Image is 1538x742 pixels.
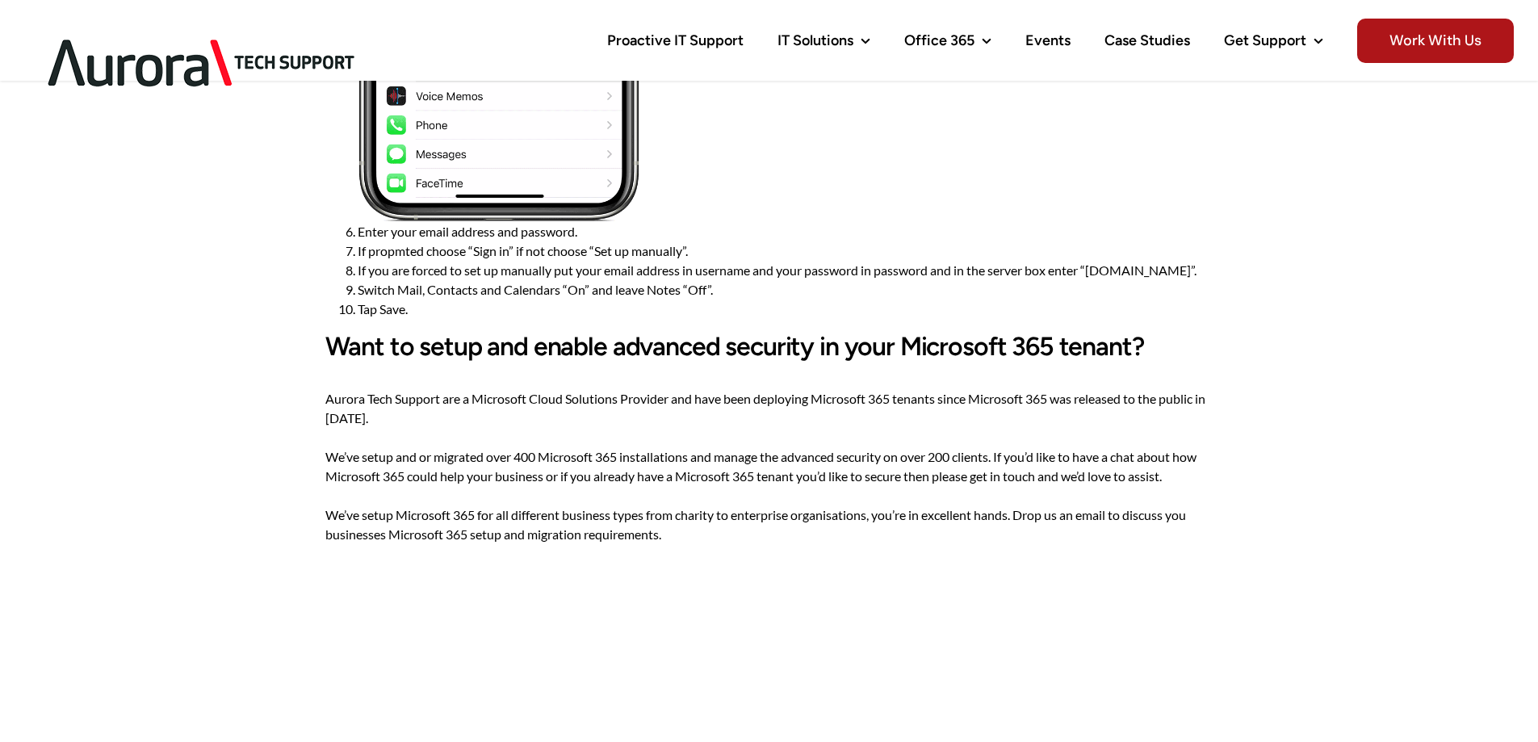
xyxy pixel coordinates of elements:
span: Work With Us [1357,19,1514,63]
span: Get Support [1224,33,1306,48]
img: Aurora Tech Support Logo [24,13,379,114]
li: Enter your email address and password. [358,222,1213,241]
span: Proactive IT Support [607,33,744,48]
span: Office 365 [904,33,974,48]
li: Tap Save. [358,300,1213,319]
li: If propmted choose “Sign in” if not choose “Set up manually”. [358,241,1213,261]
li: Switch Mail, Contacts and Calendars “On” and leave Notes “Off”. [358,280,1213,300]
span: Events [1025,33,1071,48]
li: If you are forced to set up manually put your email address in username and your password in pass... [358,261,1213,280]
span: IT Solutions [777,33,853,48]
span: Case Studies [1104,33,1190,48]
h2: Want to setup and enable advanced security in your Microsoft 365 tenant? [325,332,1213,361]
p: Aurora Tech Support are a Microsoft Cloud Solutions Provider and have been deploying Microsoft 36... [325,389,1213,544]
